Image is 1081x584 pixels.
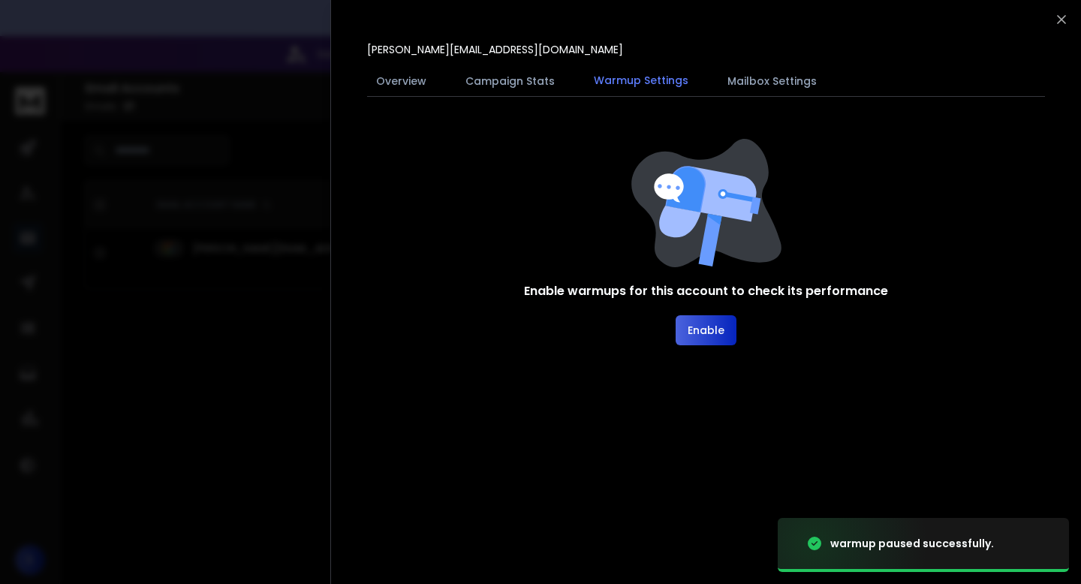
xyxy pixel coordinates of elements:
[456,65,564,98] button: Campaign Stats
[631,139,781,267] img: image
[367,42,623,57] p: [PERSON_NAME][EMAIL_ADDRESS][DOMAIN_NAME]
[830,536,994,551] div: warmup paused successfully.
[676,315,736,345] button: Enable
[367,65,435,98] button: Overview
[718,65,826,98] button: Mailbox Settings
[524,282,888,300] h1: Enable warmups for this account to check its performance
[585,64,697,98] button: Warmup Settings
